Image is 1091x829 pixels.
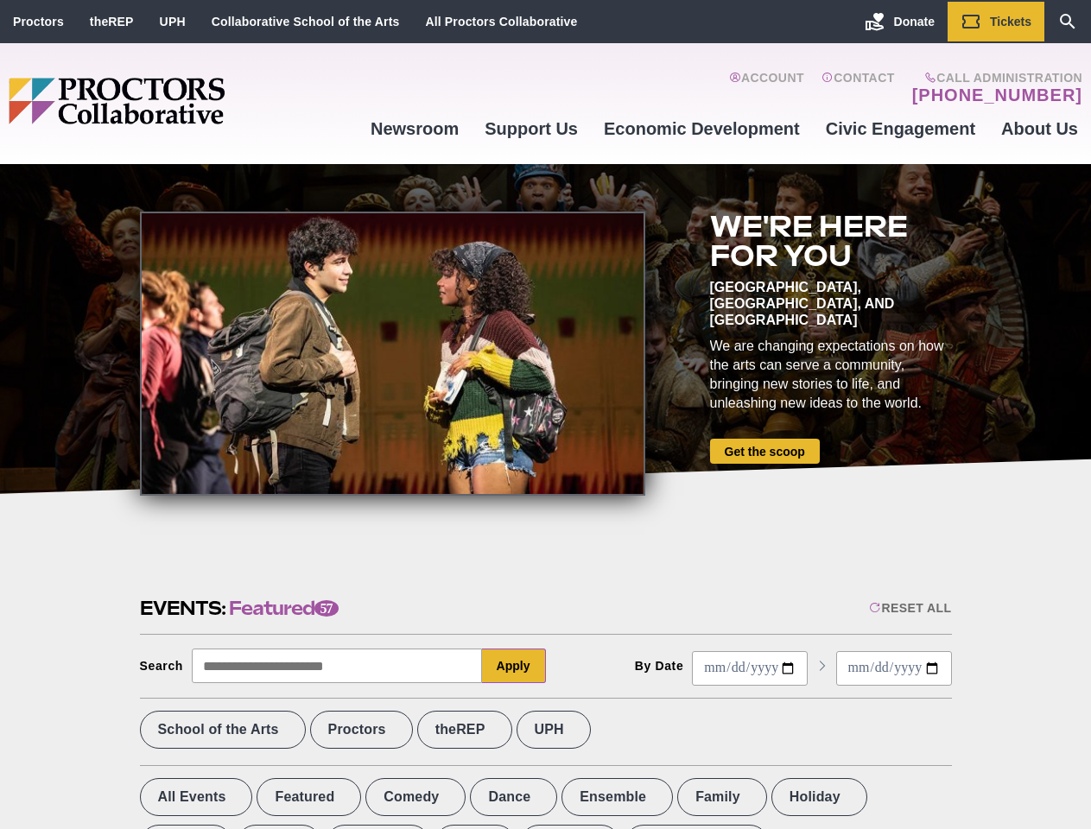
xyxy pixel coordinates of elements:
a: Civic Engagement [813,105,988,152]
label: theREP [417,711,512,749]
a: Newsroom [358,105,472,152]
a: Collaborative School of the Arts [212,15,400,28]
span: Donate [894,15,935,28]
img: Proctors logo [9,78,358,124]
label: Ensemble [561,778,673,816]
label: Featured [257,778,361,816]
label: Family [677,778,767,816]
div: Reset All [869,601,951,615]
h2: Events: [140,595,339,622]
span: Tickets [990,15,1031,28]
label: Dance [470,778,557,816]
div: We are changing expectations on how the arts can serve a community, bringing new stories to life,... [710,337,952,413]
a: Donate [852,2,948,41]
button: Apply [482,649,546,683]
span: Call Administration [907,71,1082,85]
h2: We're here for you [710,212,952,270]
label: Proctors [310,711,413,749]
a: Contact [821,71,895,105]
a: Search [1044,2,1091,41]
div: [GEOGRAPHIC_DATA], [GEOGRAPHIC_DATA], and [GEOGRAPHIC_DATA] [710,279,952,328]
span: 57 [314,600,339,617]
a: Tickets [948,2,1044,41]
span: Featured [229,595,339,622]
a: Get the scoop [710,439,820,464]
a: Economic Development [591,105,813,152]
a: All Proctors Collaborative [425,15,577,28]
a: theREP [90,15,134,28]
label: All Events [140,778,253,816]
a: About Us [988,105,1091,152]
a: [PHONE_NUMBER] [912,85,1082,105]
a: Account [729,71,804,105]
label: Comedy [365,778,466,816]
label: UPH [517,711,591,749]
div: Search [140,659,184,673]
a: Support Us [472,105,591,152]
a: UPH [160,15,186,28]
label: Holiday [771,778,867,816]
div: By Date [635,659,684,673]
label: School of the Arts [140,711,306,749]
a: Proctors [13,15,64,28]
